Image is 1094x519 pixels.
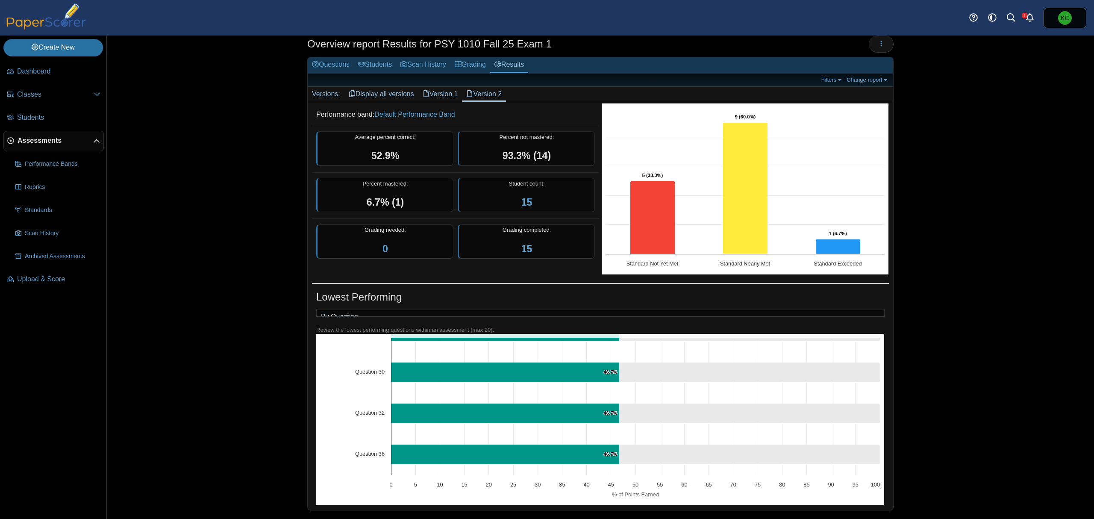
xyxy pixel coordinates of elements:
[1020,9,1039,27] a: Alerts
[1058,11,1072,25] span: Kelly Charlton
[458,178,595,212] div: Student count:
[3,24,89,31] a: PaperScorer
[819,76,845,83] a: Filters
[521,197,532,208] a: 15
[17,90,94,99] span: Classes
[657,481,663,488] text: 55
[706,481,712,488] text: 65
[316,131,453,166] div: Average percent correct:
[626,260,679,267] text: Standard Not Yet Met
[604,369,618,375] text: 46.7%
[503,150,551,161] span: 93.3% (14)
[458,131,595,166] div: Percent not mastered:
[620,321,880,342] path: Question 21, 53.3. .
[355,451,385,457] text: Question 36
[355,369,385,375] text: Question 30
[3,108,104,128] a: Students
[3,269,104,290] a: Upload & Score
[720,260,771,267] text: Standard Nearly Met
[367,197,404,208] span: 6.7% (1)
[3,3,89,29] img: PaperScorer
[620,404,880,424] path: Question 32, 53.3. .
[816,239,861,254] path: Standard Exceeded, 1. Overall Assessment Performance.
[389,481,392,488] text: 0
[374,111,455,118] a: Default Performance Band
[17,274,100,284] span: Upload & Score
[316,224,453,259] div: Grading needed:
[316,326,885,334] div: Review the lowest performing questions within an assessment (max 20).
[462,87,506,101] a: Version 2
[12,154,104,174] a: Performance Bands
[12,246,104,267] a: Archived Assessments
[450,57,490,73] a: Grading
[1061,15,1069,21] span: Kelly Charlton
[559,481,565,488] text: 35
[602,103,888,274] svg: Interactive chart
[17,113,100,122] span: Students
[3,39,103,56] a: Create New
[344,87,418,101] a: Display all versions
[612,491,659,498] text: % of Points Earned
[853,481,859,488] text: 95
[620,363,880,383] path: Question 30, 53.3. .
[755,481,761,488] text: 75
[642,173,663,178] text: 5 (33.3%)
[371,150,400,161] span: 52.9%
[316,178,453,212] div: Percent mastered:
[17,67,100,76] span: Dashboard
[458,224,595,259] div: Grading completed:
[414,481,417,488] text: 5
[382,243,388,254] a: 0
[316,334,885,505] div: Chart. Highcharts interactive chart.
[25,252,100,261] span: Archived Assessments
[608,481,614,488] text: 45
[308,87,344,101] div: Versions:
[828,481,834,488] text: 90
[604,451,618,457] text: 46.7%
[871,481,880,488] text: 100
[3,85,104,105] a: Classes
[620,445,880,465] path: Question 36, 53.3. .
[25,160,100,168] span: Performance Bands
[461,481,467,488] text: 15
[681,481,687,488] text: 60
[630,181,675,254] path: Standard Not Yet Met, 5. Overall Assessment Performance.
[12,223,104,244] a: Scan History
[735,114,756,119] text: 9 (60.0%)
[723,122,768,254] path: Standard Nearly Met, 9. Overall Assessment Performance.
[632,481,638,488] text: 50
[354,57,396,73] a: Students
[486,481,492,488] text: 20
[391,445,620,465] path: Question 36, 46.7%. % of Points Earned.
[490,57,528,73] a: Results
[312,103,599,126] dd: Performance band:
[12,200,104,221] a: Standards
[510,481,516,488] text: 25
[308,57,354,73] a: Questions
[18,136,93,145] span: Assessments
[355,410,385,416] text: Question 32
[521,243,532,254] a: 15
[12,177,104,198] a: Rubrics
[814,260,862,267] text: Standard Exceeded
[25,206,100,215] span: Standards
[3,62,104,82] a: Dashboard
[396,57,450,73] a: Scan History
[25,229,100,238] span: Scan History
[602,103,889,274] div: Chart. Highcharts interactive chart.
[391,404,620,424] path: Question 32, 46.7%. % of Points Earned.
[844,76,891,83] a: Change report
[3,131,104,151] a: Assessments
[437,481,443,488] text: 10
[535,481,541,488] text: 30
[25,183,100,192] span: Rubrics
[1044,8,1086,28] a: Kelly Charlton
[604,410,618,416] text: 46.7%
[391,363,620,383] path: Question 30, 46.7%. % of Points Earned.
[803,481,809,488] text: 85
[391,321,620,342] path: Question 21, 46.7%. % of Points Earned.
[316,290,402,304] h1: Lowest Performing
[317,310,362,324] a: By Question
[730,481,736,488] text: 70
[307,37,552,51] h1: Overview report Results for PSY 1010 Fall 25 Exam 1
